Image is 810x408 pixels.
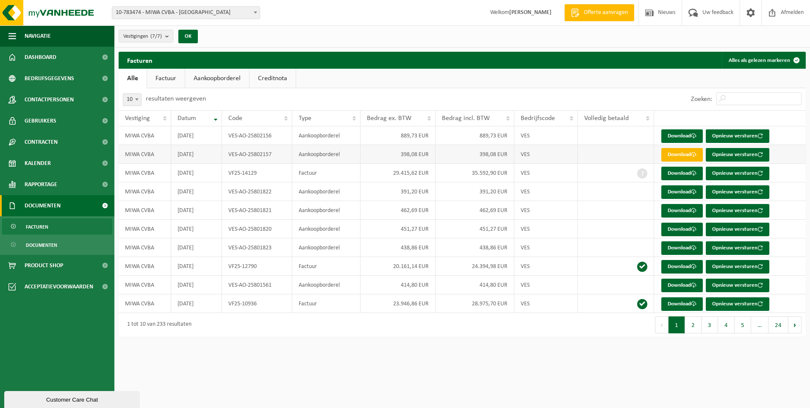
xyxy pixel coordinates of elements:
[222,201,293,220] td: VES-AO-25801821
[706,297,769,311] button: Opnieuw versturen
[123,93,141,106] span: 10
[222,220,293,238] td: VES-AO-25801820
[514,238,578,257] td: VES
[292,145,361,164] td: Aankoopborderel
[119,201,171,220] td: MIWA CVBA
[171,276,222,294] td: [DATE]
[25,110,56,131] span: Gebruikers
[436,126,514,145] td: 889,73 EUR
[788,316,802,333] button: Next
[661,129,703,143] a: Download
[564,4,634,21] a: Offerte aanvragen
[112,6,260,19] span: 10-783474 - MIWA CVBA - SINT-NIKLAAS
[25,276,93,297] span: Acceptatievoorwaarden
[119,30,173,42] button: Vestigingen(7/7)
[123,317,191,333] div: 1 tot 10 van 233 resultaten
[706,185,769,199] button: Opnieuw versturen
[436,220,514,238] td: 451,27 EUR
[509,9,552,16] strong: [PERSON_NAME]
[25,68,74,89] span: Bedrijfsgegevens
[514,126,578,145] td: VES
[222,145,293,164] td: VES-AO-25802157
[222,126,293,145] td: VES-AO-25802156
[514,164,578,182] td: VES
[26,219,48,235] span: Facturen
[706,260,769,274] button: Opnieuw versturen
[706,241,769,255] button: Opnieuw versturen
[2,237,112,253] a: Documenten
[436,276,514,294] td: 414,80 EUR
[185,69,249,88] a: Aankoopborderel
[706,148,769,162] button: Opnieuw versturen
[119,220,171,238] td: MIWA CVBA
[119,294,171,313] td: MIWA CVBA
[112,7,260,19] span: 10-783474 - MIWA CVBA - SINT-NIKLAAS
[25,255,63,276] span: Product Shop
[25,89,74,110] span: Contactpersonen
[361,276,436,294] td: 414,80 EUR
[119,164,171,182] td: MIWA CVBA
[146,95,206,102] label: resultaten weergeven
[706,279,769,292] button: Opnieuw versturen
[661,260,703,274] a: Download
[702,316,718,333] button: 3
[292,164,361,182] td: Factuur
[361,201,436,220] td: 462,69 EUR
[119,182,171,201] td: MIWA CVBA
[292,220,361,238] td: Aankoopborderel
[514,276,578,294] td: VES
[119,126,171,145] td: MIWA CVBA
[119,52,161,68] h2: Facturen
[292,126,361,145] td: Aankoopborderel
[26,237,57,253] span: Documenten
[292,257,361,276] td: Factuur
[514,220,578,238] td: VES
[436,182,514,201] td: 391,20 EUR
[735,316,751,333] button: 5
[661,185,703,199] a: Download
[222,238,293,257] td: VES-AO-25801823
[123,30,162,43] span: Vestigingen
[436,201,514,220] td: 462,69 EUR
[25,131,58,153] span: Contracten
[361,257,436,276] td: 20.161,14 EUR
[361,182,436,201] td: 391,20 EUR
[361,126,436,145] td: 889,73 EUR
[222,164,293,182] td: VF25-14129
[222,257,293,276] td: VF25-12790
[442,115,490,122] span: Bedrag incl. BTW
[436,145,514,164] td: 398,08 EUR
[171,164,222,182] td: [DATE]
[436,257,514,276] td: 24.394,98 EUR
[222,276,293,294] td: VES-AO-25801561
[292,201,361,220] td: Aankoopborderel
[706,129,769,143] button: Opnieuw versturen
[768,316,788,333] button: 24
[514,294,578,313] td: VES
[669,316,685,333] button: 1
[514,145,578,164] td: VES
[171,182,222,201] td: [DATE]
[2,218,112,235] a: Facturen
[718,316,735,333] button: 4
[367,115,411,122] span: Bedrag ex. BTW
[661,279,703,292] a: Download
[292,294,361,313] td: Factuur
[582,8,630,17] span: Offerte aanvragen
[584,115,629,122] span: Volledig betaald
[125,115,150,122] span: Vestiging
[119,69,147,88] a: Alle
[292,276,361,294] td: Aankoopborderel
[361,145,436,164] td: 398,08 EUR
[171,145,222,164] td: [DATE]
[661,297,703,311] a: Download
[292,182,361,201] td: Aankoopborderel
[361,238,436,257] td: 438,86 EUR
[150,34,162,39] count: (7/7)
[514,201,578,220] td: VES
[436,238,514,257] td: 438,86 EUR
[147,69,185,88] a: Factuur
[222,182,293,201] td: VES-AO-25801822
[171,126,222,145] td: [DATE]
